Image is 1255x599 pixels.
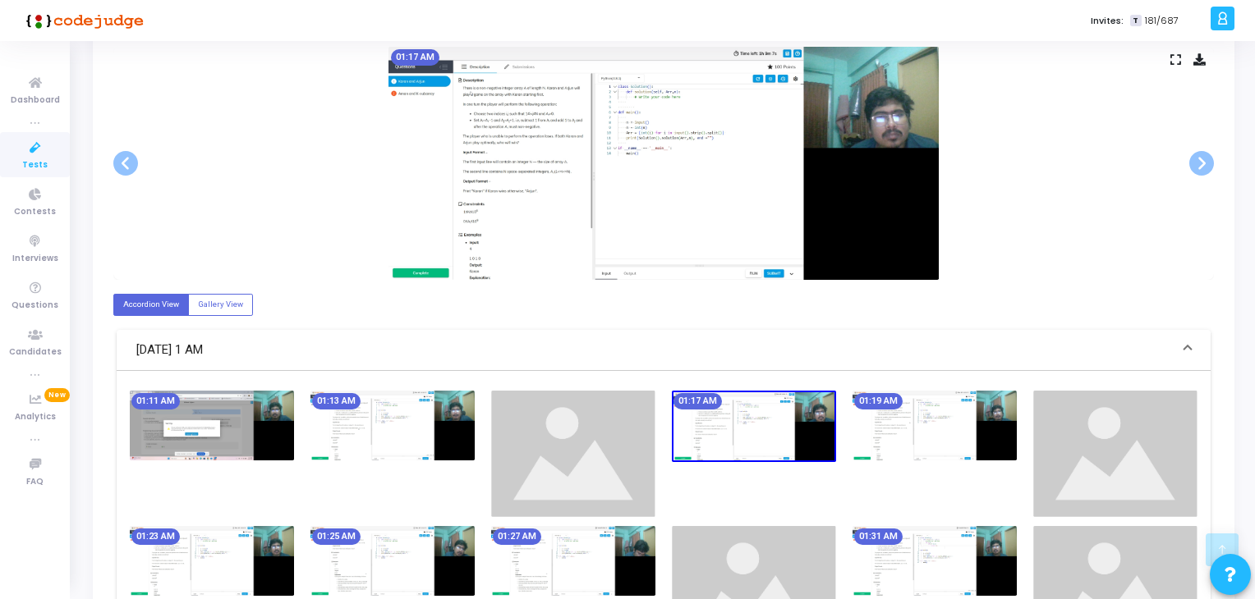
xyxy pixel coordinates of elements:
mat-chip: 01:13 AM [312,393,361,409]
label: Invites: [1091,14,1124,28]
img: image_loading.png [1033,391,1198,517]
span: Interviews [12,252,58,266]
img: screenshot-1759348880042.jpeg [853,526,1017,596]
img: screenshot-1759347680019.jpeg [130,391,294,460]
img: screenshot-1759347800041.jpeg [310,391,475,460]
span: New [44,388,70,402]
mat-chip: 01:19 AM [854,393,903,409]
img: screenshot-1759348520047.jpeg [310,526,475,596]
span: Analytics [15,410,56,424]
span: T [1130,15,1141,27]
img: image_loading.png [491,391,655,517]
mat-chip: 01:31 AM [854,528,903,545]
img: screenshot-1759348640043.jpeg [491,526,655,596]
span: 181/687 [1145,14,1179,28]
mat-chip: 01:17 AM [391,49,439,66]
mat-chip: 01:23 AM [131,528,180,545]
mat-chip: 01:25 AM [312,528,361,545]
img: screenshot-1759348040047.jpeg [388,47,939,280]
span: Dashboard [11,94,60,107]
mat-chip: 01:17 AM [673,393,722,409]
mat-expansion-panel-header: [DATE] 1 AM [117,330,1211,371]
span: Questions [11,299,58,313]
span: Candidates [9,345,62,359]
span: Tests [22,158,48,172]
img: screenshot-1759348399998.jpeg [130,526,294,596]
img: screenshot-1759348160047.jpeg [853,391,1017,460]
label: Accordion View [113,294,189,316]
mat-chip: 01:27 AM [493,528,541,545]
mat-panel-title: [DATE] 1 AM [136,341,1171,359]
span: FAQ [26,475,44,489]
img: logo [21,4,144,37]
mat-chip: 01:11 AM [131,393,180,409]
label: Gallery View [188,294,253,316]
span: Contests [14,205,56,219]
img: screenshot-1759348040047.jpeg [672,391,836,462]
